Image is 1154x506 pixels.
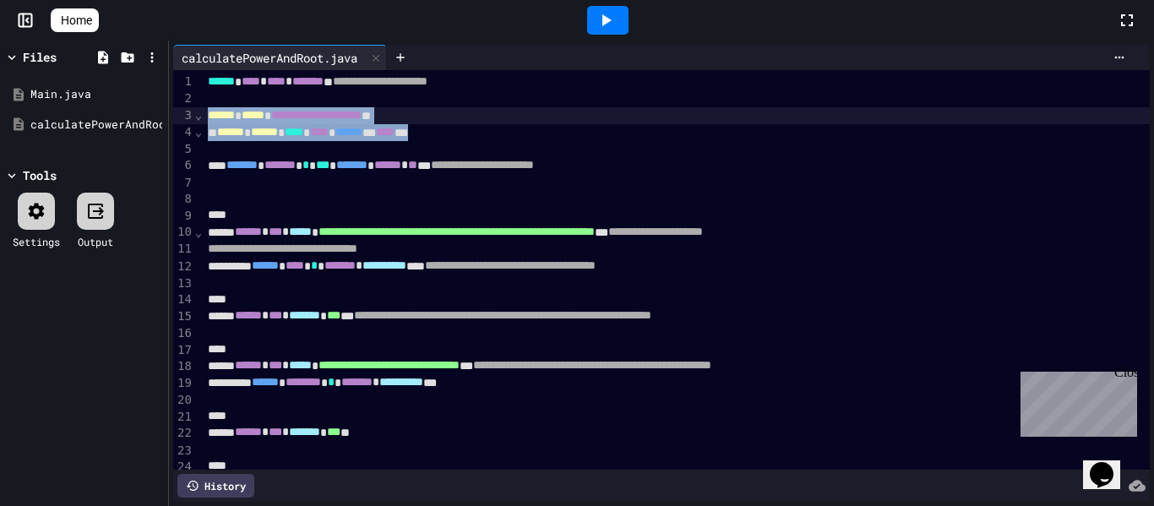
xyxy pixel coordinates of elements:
[23,48,57,66] div: Files
[173,141,194,158] div: 5
[173,45,387,70] div: calculatePowerAndRoot.java
[173,107,194,124] div: 3
[173,258,194,275] div: 12
[173,241,194,258] div: 11
[13,234,60,249] div: Settings
[173,224,194,241] div: 10
[173,342,194,359] div: 17
[173,275,194,292] div: 13
[194,108,203,122] span: Fold line
[61,12,92,29] span: Home
[173,157,194,174] div: 6
[173,291,194,308] div: 14
[30,86,162,103] div: Main.java
[51,8,99,32] a: Home
[173,443,194,460] div: 23
[173,325,194,342] div: 16
[1014,365,1137,437] iframe: chat widget
[173,124,194,141] div: 4
[173,175,194,192] div: 7
[173,425,194,442] div: 22
[173,308,194,325] div: 15
[173,191,194,208] div: 8
[1083,438,1137,489] iframe: chat widget
[7,7,117,107] div: Chat with us now!Close
[30,117,162,133] div: calculatePowerAndRoot.java
[173,459,194,476] div: 24
[173,358,194,375] div: 18
[173,90,194,107] div: 2
[173,392,194,409] div: 20
[194,125,203,139] span: Fold line
[173,409,194,426] div: 21
[173,208,194,225] div: 9
[78,234,113,249] div: Output
[194,226,203,239] span: Fold line
[173,49,366,67] div: calculatePowerAndRoot.java
[173,73,194,90] div: 1
[173,375,194,392] div: 19
[177,474,254,498] div: History
[23,166,57,184] div: Tools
